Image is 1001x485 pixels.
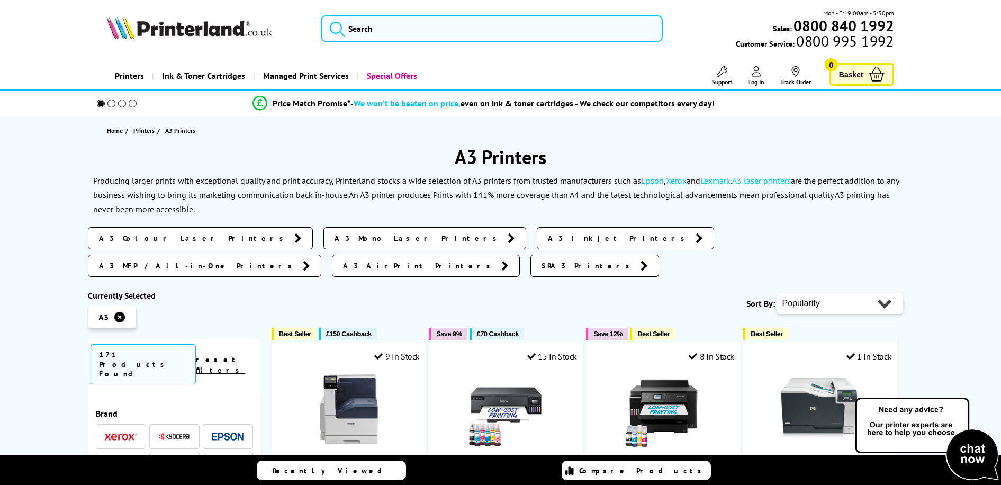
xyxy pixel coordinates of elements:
[829,63,894,86] a: Basket 0
[309,370,389,449] img: Xerox VersaLink C7000N
[712,66,732,86] a: Support
[158,430,190,443] a: Kyocera
[781,370,860,449] img: HP CP5225
[323,227,526,249] a: A3 Mono Laser Printers
[273,466,393,475] span: Recently Viewed
[795,36,894,46] span: 0800 995 1992
[748,78,764,86] span: Log In
[586,328,628,340] button: Save 12%
[666,175,687,186] a: Xerox
[853,396,1001,483] img: Open Live Chat window
[780,66,811,86] a: Track Order
[162,62,245,89] span: Ink & Toner Cartridges
[630,328,675,340] button: Best Seller
[624,370,703,449] img: Epson EcoTank ET-16150
[107,16,308,41] a: Printerland Logo
[429,328,467,340] button: Save 9%
[823,8,894,18] span: Mon - Fri 9:00am - 5:30pm
[212,430,244,443] a: Epson
[105,433,137,441] img: Xerox
[781,441,860,451] a: HP CP5225
[279,330,311,338] span: Best Seller
[466,370,546,449] img: Epson EcoTank ET-18100
[152,62,253,89] a: Ink & Toner Cartridges
[107,125,125,136] a: Home
[83,94,886,113] li: modal_Promise
[158,433,190,441] img: Kyocera
[319,328,377,340] button: £150 Cashback
[743,328,788,340] button: Best Seller
[96,408,254,419] span: Brand
[93,175,899,200] p: Producing larger prints with exceptional quality and print accuracy, Printerland stocks a wide se...
[212,433,244,441] img: Epson
[436,330,462,338] span: Save 9%
[133,125,155,136] span: Printers
[257,461,406,480] a: Recently Viewed
[357,62,425,89] a: Special Offers
[792,21,894,31] a: 0800 840 1992
[846,351,892,362] div: 1 In Stock
[548,233,690,244] span: A3 Inkjet Printers
[470,328,524,340] button: £70 Cashback
[99,261,297,271] span: A3 MFP / All-in-One Printers
[309,441,389,451] a: Xerox VersaLink C7000N
[712,78,732,86] span: Support
[133,125,157,136] a: Printers
[732,175,791,186] a: A3 laser printers
[335,233,502,244] span: A3 Mono Laser Printers
[91,344,196,384] span: 171 Products Found
[88,290,261,301] div: Currently Selected
[326,330,372,338] span: £150 Cashback
[273,98,350,109] span: Price Match Promise*
[825,58,838,71] span: 0
[165,127,195,134] span: A3 Printers
[579,466,707,475] span: Compare Products
[746,298,775,309] span: Sort By:
[624,441,703,451] a: Epson EcoTank ET-16150
[689,351,734,362] div: 8 In Stock
[700,175,731,186] a: Lexmark
[839,67,863,82] span: Basket
[93,190,890,214] p: An A3 printer produces Prints with 141% more coverage than A4 and the latest technological advanc...
[530,255,659,277] a: SRA3 Printers
[593,330,623,338] span: Save 12%
[107,62,152,89] a: Printers
[793,16,894,35] b: 0800 840 1992
[321,15,662,42] input: Search
[105,430,137,443] a: Xerox
[107,16,272,39] img: Printerland Logo
[748,66,764,86] a: Log In
[88,255,321,277] a: A3 MFP / All-in-One Printers
[527,351,577,362] div: 15 In Stock
[374,351,420,362] div: 9 In Stock
[196,355,245,375] a: reset filters
[537,227,714,249] a: A3 Inkjet Printers
[88,145,914,169] h1: A3 Printers
[350,98,715,109] div: - even on ink & toner cartridges - We check our competitors every day!
[272,328,317,340] button: Best Seller
[99,233,289,244] span: A3 Colour Laser Printers
[751,330,783,338] span: Best Seller
[773,23,792,33] span: Sales:
[477,330,519,338] span: £70 Cashback
[343,261,496,271] span: A3 AirPrint Printers
[637,330,670,338] span: Best Seller
[88,227,313,249] a: A3 Colour Laser Printers
[466,441,546,451] a: Epson EcoTank ET-18100
[354,98,461,109] span: We won’t be beaten on price,
[542,261,635,271] span: SRA3 Printers
[641,175,664,186] a: Epson
[253,62,357,89] a: Managed Print Services
[562,461,711,480] a: Compare Products
[736,36,894,49] span: Customer Service:
[332,255,520,277] a: A3 AirPrint Printers
[98,312,109,322] span: A3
